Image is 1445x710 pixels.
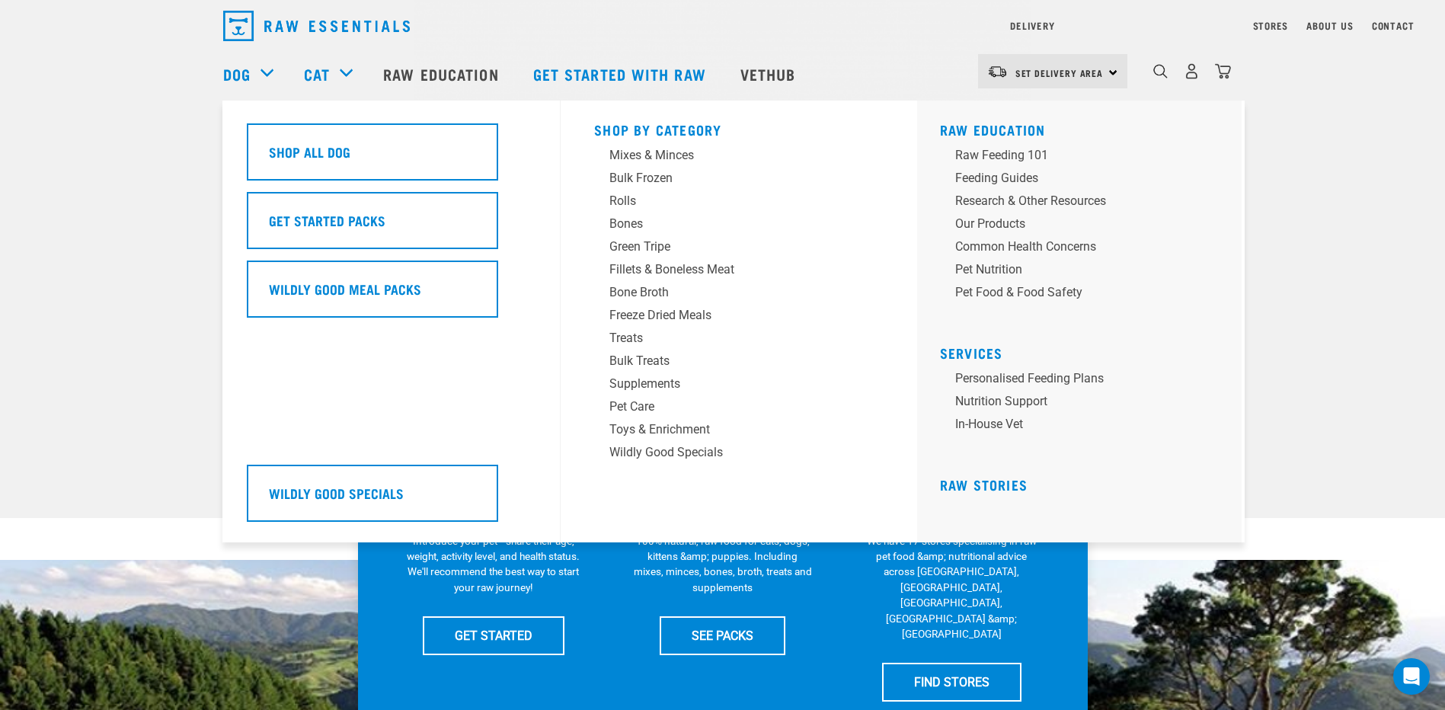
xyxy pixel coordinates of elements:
[609,169,847,187] div: Bulk Frozen
[940,192,1229,215] a: Research & Other Resources
[1015,70,1104,75] span: Set Delivery Area
[955,261,1193,279] div: Pet Nutrition
[940,146,1229,169] a: Raw Feeding 101
[609,238,847,256] div: Green Tripe
[862,533,1041,642] p: We have 17 stores specialising in raw pet food &amp; nutritional advice across [GEOGRAPHIC_DATA],...
[940,169,1229,192] a: Feeding Guides
[609,398,847,416] div: Pet Care
[940,392,1229,415] a: Nutrition Support
[594,283,884,306] a: Bone Broth
[940,283,1229,306] a: Pet Food & Food Safety
[269,142,350,162] h5: Shop All Dog
[633,533,812,596] p: 100% natural, raw food for cats, dogs, kittens &amp; puppies. Including mixes, minces, bones, bro...
[594,375,884,398] a: Supplements
[594,398,884,421] a: Pet Care
[1253,23,1289,28] a: Stores
[1010,23,1054,28] a: Delivery
[247,261,536,329] a: Wildly Good Meal Packs
[609,192,847,210] div: Rolls
[1372,23,1415,28] a: Contact
[594,329,884,352] a: Treats
[594,238,884,261] a: Green Tripe
[609,329,847,347] div: Treats
[609,215,847,233] div: Bones
[223,62,251,85] a: Dog
[882,663,1021,701] a: FIND STORES
[609,261,847,279] div: Fillets & Boneless Meat
[609,306,847,325] div: Freeze Dried Meals
[211,5,1235,47] nav: dropdown navigation
[1184,63,1200,79] img: user.png
[940,481,1028,488] a: Raw Stories
[368,43,517,104] a: Raw Education
[609,283,847,302] div: Bone Broth
[609,421,847,439] div: Toys & Enrichment
[725,43,815,104] a: Vethub
[518,43,725,104] a: Get started with Raw
[594,169,884,192] a: Bulk Frozen
[940,369,1229,392] a: Personalised Feeding Plans
[940,261,1229,283] a: Pet Nutrition
[940,345,1229,357] h5: Services
[247,123,536,192] a: Shop All Dog
[247,192,536,261] a: Get Started Packs
[594,122,884,134] h5: Shop By Category
[955,169,1193,187] div: Feeding Guides
[594,352,884,375] a: Bulk Treats
[423,616,564,654] a: GET STARTED
[955,146,1193,165] div: Raw Feeding 101
[269,279,421,299] h5: Wildly Good Meal Packs
[1215,63,1231,79] img: home-icon@2x.png
[609,146,847,165] div: Mixes & Minces
[594,146,884,169] a: Mixes & Minces
[940,238,1229,261] a: Common Health Concerns
[594,306,884,329] a: Freeze Dried Meals
[269,483,404,503] h5: Wildly Good Specials
[594,421,884,443] a: Toys & Enrichment
[594,192,884,215] a: Rolls
[609,352,847,370] div: Bulk Treats
[940,415,1229,438] a: In-house vet
[955,192,1193,210] div: Research & Other Resources
[404,533,583,596] p: Introduce your pet—share their age, weight, activity level, and health status. We'll recommend th...
[247,465,536,533] a: Wildly Good Specials
[269,210,385,230] h5: Get Started Packs
[940,126,1046,133] a: Raw Education
[940,215,1229,238] a: Our Products
[1306,23,1353,28] a: About Us
[987,65,1008,78] img: van-moving.png
[660,616,785,654] a: SEE PACKS
[223,11,410,41] img: Raw Essentials Logo
[594,443,884,466] a: Wildly Good Specials
[304,62,330,85] a: Cat
[594,215,884,238] a: Bones
[1393,658,1430,695] div: Open Intercom Messenger
[955,283,1193,302] div: Pet Food & Food Safety
[609,375,847,393] div: Supplements
[955,238,1193,256] div: Common Health Concerns
[955,215,1193,233] div: Our Products
[1153,64,1168,78] img: home-icon-1@2x.png
[594,261,884,283] a: Fillets & Boneless Meat
[609,443,847,462] div: Wildly Good Specials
